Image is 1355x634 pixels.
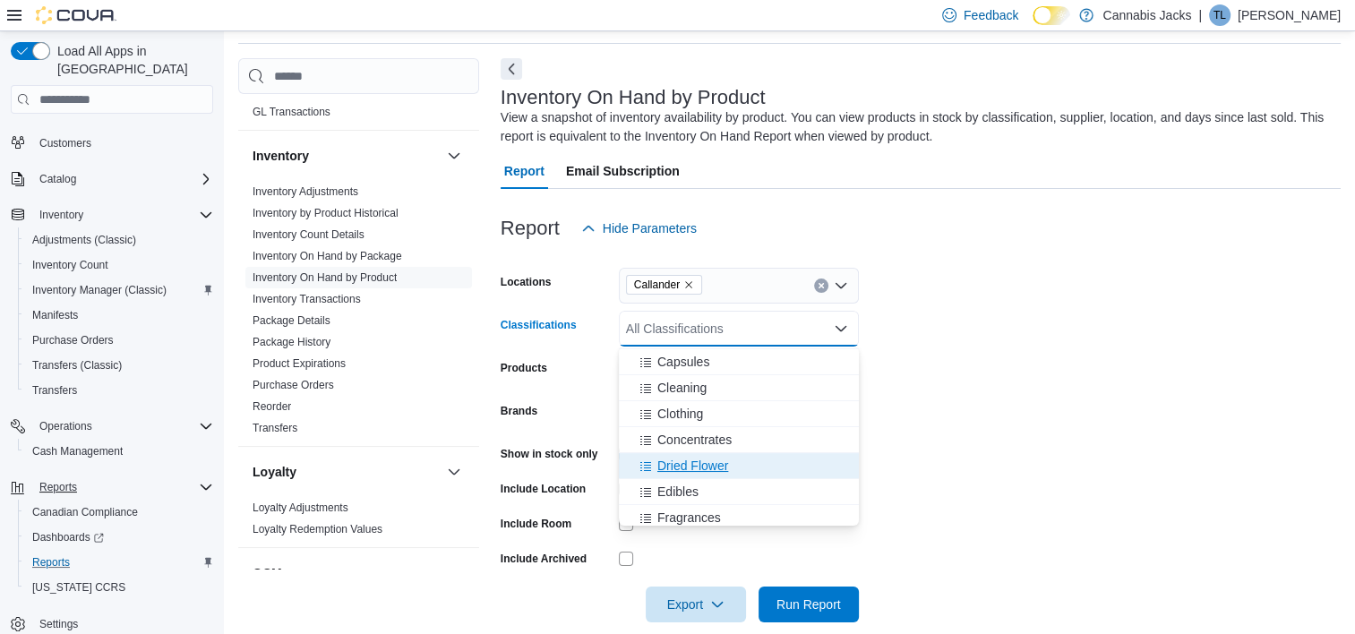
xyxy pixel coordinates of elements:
[619,479,859,505] button: Edibles
[1209,4,1231,26] div: Tom Laronde
[501,58,522,80] button: Next
[253,356,346,371] span: Product Expirations
[657,431,732,449] span: Concentrates
[25,577,213,598] span: Washington CCRS
[50,42,213,78] span: Load All Apps in [GEOGRAPHIC_DATA]
[657,379,707,397] span: Cleaning
[4,414,220,439] button: Operations
[32,476,213,498] span: Reports
[39,480,77,494] span: Reports
[32,133,99,154] a: Customers
[253,106,330,118] a: GL Transactions
[253,228,364,241] a: Inventory Count Details
[39,136,91,150] span: Customers
[25,441,213,462] span: Cash Management
[683,279,694,290] button: Remove Callander from selection in this group
[626,275,702,295] span: Callander
[39,419,92,433] span: Operations
[32,204,90,226] button: Inventory
[253,147,309,165] h3: Inventory
[657,483,699,501] span: Edibles
[1238,4,1341,26] p: [PERSON_NAME]
[25,229,213,251] span: Adjustments (Classic)
[18,353,220,378] button: Transfers (Classic)
[32,530,104,544] span: Dashboards
[619,505,859,531] button: Fragrances
[657,353,709,371] span: Capsules
[18,378,220,403] button: Transfers
[253,184,358,199] span: Inventory Adjustments
[619,453,859,479] button: Dried Flower
[501,87,766,108] h3: Inventory On Hand by Product
[25,527,111,548] a: Dashboards
[253,185,358,198] a: Inventory Adjustments
[253,292,361,306] span: Inventory Transactions
[1102,4,1191,26] p: Cannabis Jacks
[238,80,479,130] div: Finance
[32,258,108,272] span: Inventory Count
[1213,4,1226,26] span: TL
[814,278,828,293] button: Clear input
[619,349,859,375] button: Capsules
[18,328,220,353] button: Purchase Orders
[25,330,213,351] span: Purchase Orders
[657,509,721,527] span: Fragrances
[36,6,116,24] img: Cova
[32,476,84,498] button: Reports
[25,304,85,326] a: Manifests
[32,416,213,437] span: Operations
[253,271,397,284] a: Inventory On Hand by Product
[1198,4,1202,26] p: |
[253,293,361,305] a: Inventory Transactions
[25,552,213,573] span: Reports
[253,270,397,285] span: Inventory On Hand by Product
[32,505,138,519] span: Canadian Compliance
[32,358,122,373] span: Transfers (Classic)
[25,279,174,301] a: Inventory Manager (Classic)
[18,278,220,303] button: Inventory Manager (Classic)
[501,552,587,566] label: Include Archived
[32,132,213,154] span: Customers
[25,355,129,376] a: Transfers (Classic)
[443,461,465,483] button: Loyalty
[776,595,841,613] span: Run Report
[646,587,746,622] button: Export
[25,380,213,401] span: Transfers
[964,6,1018,24] span: Feedback
[25,304,213,326] span: Manifests
[504,153,545,189] span: Report
[4,202,220,227] button: Inventory
[253,564,282,582] h3: OCM
[25,229,143,251] a: Adjustments (Classic)
[32,555,70,570] span: Reports
[634,276,680,294] span: Callander
[759,587,859,622] button: Run Report
[253,105,330,119] span: GL Transactions
[32,416,99,437] button: Operations
[834,321,848,336] button: Close list of options
[18,227,220,253] button: Adjustments (Classic)
[238,181,479,446] div: Inventory
[18,303,220,328] button: Manifests
[18,575,220,600] button: [US_STATE] CCRS
[253,523,382,535] a: Loyalty Redemption Values
[253,564,440,582] button: OCM
[656,587,735,622] span: Export
[253,147,440,165] button: Inventory
[253,313,330,328] span: Package Details
[18,253,220,278] button: Inventory Count
[39,172,76,186] span: Catalog
[501,361,547,375] label: Products
[443,562,465,584] button: OCM
[32,283,167,297] span: Inventory Manager (Classic)
[4,130,220,156] button: Customers
[25,355,213,376] span: Transfers (Classic)
[834,278,848,293] button: Open list of options
[32,333,114,347] span: Purchase Orders
[657,405,703,423] span: Clothing
[25,254,116,276] a: Inventory Count
[501,482,586,496] label: Include Location
[32,168,213,190] span: Catalog
[18,525,220,550] a: Dashboards
[25,380,84,401] a: Transfers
